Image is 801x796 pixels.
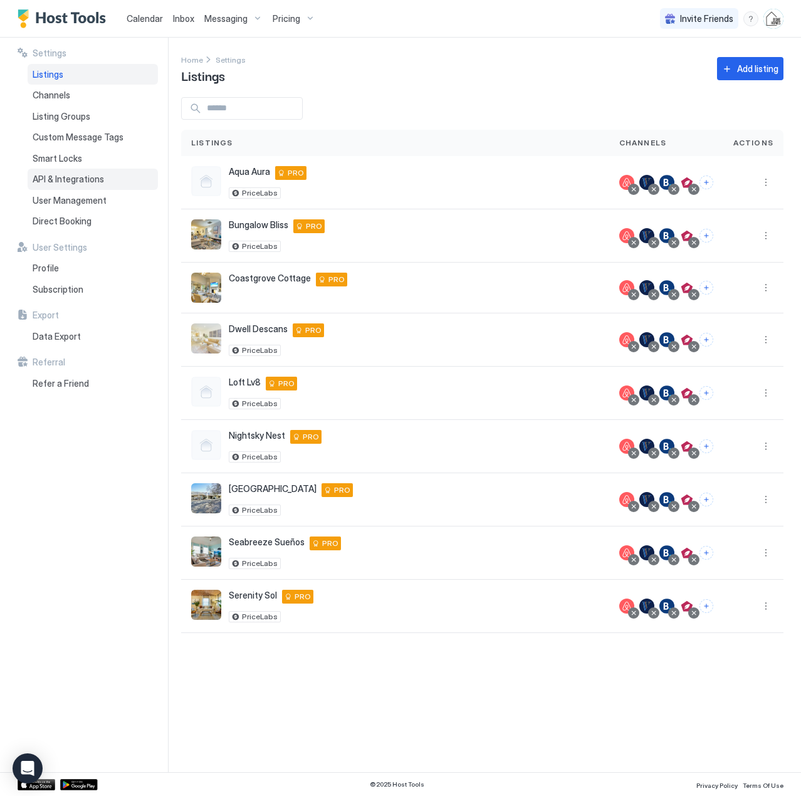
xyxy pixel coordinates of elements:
span: Inbox [173,13,194,24]
a: Direct Booking [28,211,158,232]
span: Listing Groups [33,111,90,122]
button: Connect channels [699,281,713,295]
span: Subscription [33,284,83,295]
span: PRO [334,484,350,496]
a: Privacy Policy [696,778,738,791]
div: listing image [191,219,221,249]
a: Custom Message Tags [28,127,158,148]
span: Listings [181,66,225,85]
button: More options [758,175,773,190]
button: More options [758,439,773,454]
button: More options [758,492,773,507]
a: App Store [18,779,55,790]
span: PRO [288,167,304,179]
span: Coastgrove Cottage [229,273,311,284]
span: PRO [306,221,322,232]
div: listing image [191,537,221,567]
a: Refer a Friend [28,373,158,394]
div: menu [758,332,773,347]
button: Connect channels [699,546,713,560]
span: © 2025 Host Tools [370,780,424,788]
a: API & Integrations [28,169,158,190]
span: Settings [216,55,246,65]
span: Export [33,310,59,321]
span: PRO [322,538,338,549]
span: Calendar [127,13,163,24]
span: PRO [295,591,311,602]
button: Connect channels [699,333,713,347]
span: Smart Locks [33,153,82,164]
span: Listings [33,69,63,80]
span: Pricing [273,13,300,24]
div: menu [758,599,773,614]
a: Subscription [28,279,158,300]
span: User Management [33,195,107,206]
span: PRO [305,325,322,336]
div: menu [758,280,773,295]
span: Home [181,55,203,65]
span: User Settings [33,242,87,253]
button: More options [758,545,773,560]
div: menu [743,11,758,26]
a: Inbox [173,12,194,25]
a: Home [181,53,203,66]
input: Input Field [202,98,302,119]
div: menu [758,545,773,560]
div: Breadcrumb [181,53,203,66]
button: More options [758,332,773,347]
a: Google Play Store [60,779,98,790]
span: Channels [33,90,70,101]
div: Breadcrumb [216,53,246,66]
a: Calendar [127,12,163,25]
div: menu [758,439,773,454]
span: Referral [33,357,65,368]
span: Listings [191,137,233,149]
button: Add listing [717,57,783,80]
span: PRO [328,274,345,285]
a: Host Tools Logo [18,9,112,28]
span: Messaging [204,13,248,24]
span: Settings [33,48,66,59]
span: PRO [278,378,295,389]
div: listing image [191,483,221,513]
a: User Management [28,190,158,211]
button: Connect channels [699,175,713,189]
span: Terms Of Use [743,782,783,789]
span: Custom Message Tags [33,132,123,143]
span: [GEOGRAPHIC_DATA] [229,483,317,495]
span: Invite Friends [680,13,733,24]
button: Connect channels [699,229,713,243]
a: Channels [28,85,158,106]
span: Loft Lv8 [229,377,261,388]
span: API & Integrations [33,174,104,185]
span: Refer a Friend [33,378,89,389]
span: Profile [33,263,59,274]
span: PRO [303,431,319,443]
div: menu [758,492,773,507]
button: Connect channels [699,439,713,453]
button: More options [758,385,773,401]
button: More options [758,280,773,295]
div: menu [758,228,773,243]
a: Listings [28,64,158,85]
span: Dwell Descans [229,323,288,335]
div: listing image [191,323,221,353]
button: More options [758,599,773,614]
span: Bungalow Bliss [229,219,288,231]
button: More options [758,228,773,243]
span: Direct Booking [33,216,92,227]
div: listing image [191,273,221,303]
div: menu [758,175,773,190]
button: Connect channels [699,493,713,506]
div: listing image [191,590,221,620]
span: Nightsky Nest [229,430,285,441]
div: Open Intercom Messenger [13,753,43,783]
button: Connect channels [699,599,713,613]
span: Data Export [33,331,81,342]
span: Actions [733,137,773,149]
a: Smart Locks [28,148,158,169]
span: Channels [619,137,667,149]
